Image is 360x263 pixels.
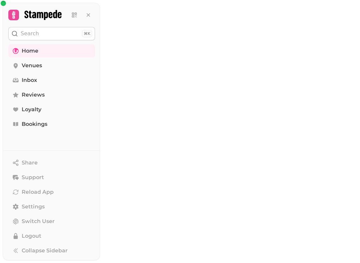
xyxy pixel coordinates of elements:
a: Loyalty [8,103,95,116]
span: Switch User [22,217,55,225]
span: Reviews [22,91,45,99]
span: Reload App [22,188,54,196]
button: Switch User [8,215,95,228]
button: Support [8,171,95,184]
span: Share [22,159,38,167]
a: Venues [8,59,95,72]
span: Home [22,47,38,55]
span: Collapse Sidebar [22,247,68,255]
button: Reload App [8,185,95,199]
span: Support [22,173,44,181]
a: Reviews [8,88,95,102]
span: Loyalty [22,106,41,114]
a: Inbox [8,74,95,87]
span: Bookings [22,120,47,128]
span: Logout [22,232,41,240]
button: Collapse Sidebar [8,244,95,257]
a: Settings [8,200,95,213]
a: Bookings [8,118,95,131]
span: Venues [22,62,42,70]
p: Search [21,30,39,38]
span: Settings [22,203,45,211]
button: Share [8,156,95,169]
button: Logout [8,229,95,243]
a: Home [8,44,95,58]
div: ⌘K [82,30,92,37]
button: Search⌘K [8,27,95,40]
span: Inbox [22,76,37,84]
